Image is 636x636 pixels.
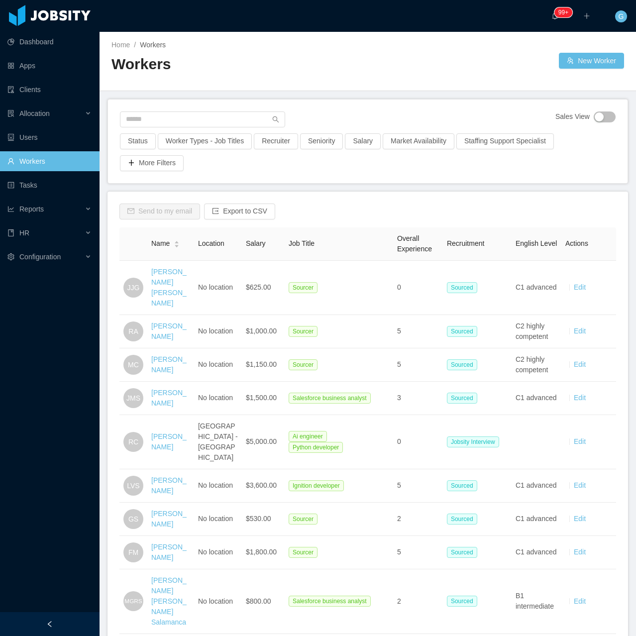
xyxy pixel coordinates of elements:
[289,282,318,293] span: Sourcer
[151,322,187,340] a: [PERSON_NAME]
[551,12,558,19] i: icon: bell
[447,393,477,404] span: Sourced
[574,394,586,402] a: Edit
[246,515,271,523] span: $530.00
[345,133,381,149] button: Salary
[512,261,561,315] td: C1 advanced
[559,53,624,69] button: icon: usergroup-addNew Worker
[194,503,242,536] td: No location
[7,151,92,171] a: icon: userWorkers
[512,569,561,634] td: B1 intermediate
[516,239,557,247] span: English Level
[512,469,561,503] td: C1 advanced
[134,41,136,49] span: /
[151,576,187,626] a: [PERSON_NAME] [PERSON_NAME] Salamanca
[140,41,166,49] span: Workers
[194,382,242,415] td: No location
[127,476,139,496] span: LVS
[151,268,187,307] a: [PERSON_NAME] [PERSON_NAME]
[204,204,275,219] button: icon: exportExport to CSV
[393,415,443,469] td: 0
[583,12,590,19] i: icon: plus
[174,240,180,243] i: icon: caret-up
[574,548,586,556] a: Edit
[194,415,242,469] td: [GEOGRAPHIC_DATA] - [GEOGRAPHIC_DATA]
[289,514,318,525] span: Sourcer
[397,234,432,253] span: Overall Experience
[194,315,242,348] td: No location
[393,503,443,536] td: 2
[289,393,371,404] span: Salesforce business analyst
[574,597,586,605] a: Edit
[128,509,138,529] span: GS
[246,239,266,247] span: Salary
[246,283,271,291] span: $625.00
[246,481,277,489] span: $3,600.00
[393,348,443,382] td: 5
[151,355,187,374] a: [PERSON_NAME]
[7,80,92,100] a: icon: auditClients
[246,394,277,402] span: $1,500.00
[126,388,140,408] span: JMS
[619,10,624,22] span: G
[289,431,327,442] span: Ai engineer
[393,536,443,569] td: 5
[512,315,561,348] td: C2 highly competent
[174,243,180,246] i: icon: caret-down
[111,54,368,75] h2: Workers
[447,514,477,525] span: Sourced
[447,436,499,447] span: Jobsity Interview
[393,315,443,348] td: 5
[151,543,187,561] a: [PERSON_NAME]
[246,548,277,556] span: $1,800.00
[246,597,271,605] span: $800.00
[151,510,187,528] a: [PERSON_NAME]
[7,110,14,117] i: icon: solution
[194,261,242,315] td: No location
[512,348,561,382] td: C2 highly competent
[111,41,130,49] a: Home
[447,596,477,607] span: Sourced
[555,111,590,122] span: Sales View
[574,360,586,368] a: Edit
[19,253,61,261] span: Configuration
[447,547,477,558] span: Sourced
[124,593,142,610] span: MGRS
[128,355,139,375] span: MC
[512,503,561,536] td: C1 advanced
[19,205,44,213] span: Reports
[128,432,138,452] span: RC
[246,437,277,445] span: $5,000.00
[447,480,477,491] span: Sourced
[393,569,443,634] td: 2
[7,253,14,260] i: icon: setting
[151,476,187,495] a: [PERSON_NAME]
[120,155,184,171] button: icon: plusMore Filters
[289,359,318,370] span: Sourcer
[198,239,224,247] span: Location
[456,133,554,149] button: Staffing Support Specialist
[512,382,561,415] td: C1 advanced
[289,596,371,607] span: Salesforce business analyst
[19,229,29,237] span: HR
[554,7,572,17] sup: 239
[151,389,187,407] a: [PERSON_NAME]
[7,56,92,76] a: icon: appstoreApps
[19,109,50,117] span: Allocation
[383,133,454,149] button: Market Availability
[289,480,344,491] span: Ignition developer
[393,261,443,315] td: 0
[289,547,318,558] span: Sourcer
[254,133,298,149] button: Recruiter
[300,133,343,149] button: Seniority
[194,536,242,569] td: No location
[574,515,586,523] a: Edit
[7,206,14,212] i: icon: line-chart
[574,283,586,291] a: Edit
[289,239,315,247] span: Job Title
[393,469,443,503] td: 5
[7,229,14,236] i: icon: book
[120,133,156,149] button: Status
[447,326,477,337] span: Sourced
